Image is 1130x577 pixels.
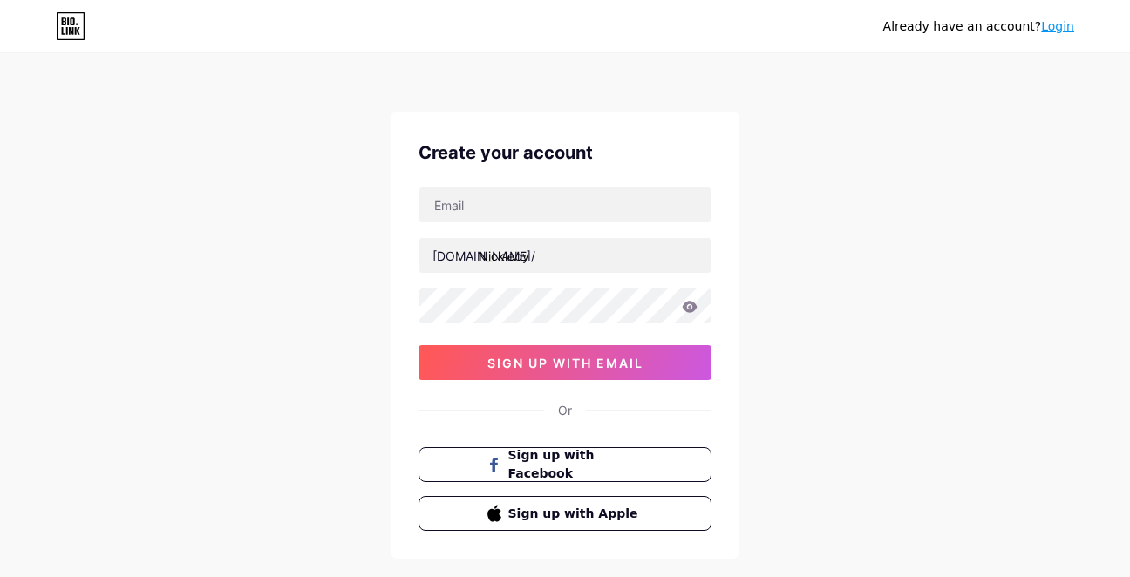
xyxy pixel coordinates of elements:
span: Sign up with Facebook [508,446,643,483]
button: Sign up with Facebook [419,447,711,482]
button: sign up with email [419,345,711,380]
span: Sign up with Apple [508,505,643,523]
div: [DOMAIN_NAME]/ [432,247,535,265]
div: Or [558,401,572,419]
span: sign up with email [487,356,643,370]
div: Already have an account? [883,17,1074,36]
input: Email [419,187,711,222]
div: Create your account [419,139,711,166]
button: Sign up with Apple [419,496,711,531]
a: Login [1041,19,1074,33]
input: username [419,238,711,273]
